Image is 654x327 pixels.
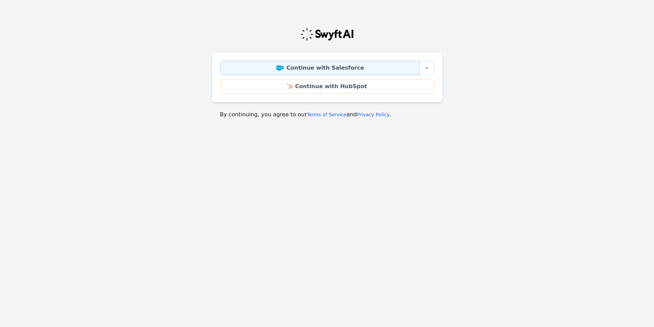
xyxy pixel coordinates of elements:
[300,27,354,41] img: Swyft Logo
[287,84,292,89] img: HubSpot
[307,112,346,117] a: Terms of Service
[357,112,389,117] a: Privacy Policy
[220,110,434,119] p: By continuing, you agree to our and .
[276,65,284,71] img: Salesforce
[220,79,434,94] a: Continue with HubSpot
[220,61,420,75] a: Continue with Salesforce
